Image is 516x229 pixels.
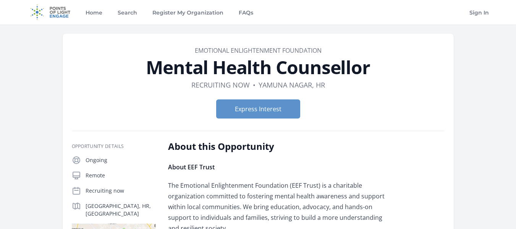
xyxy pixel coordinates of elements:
[191,80,250,90] dd: Recruiting now
[195,46,322,55] a: Emotional Enlightenment Foundation
[168,140,391,153] h2: About this Opportunity
[86,156,156,164] p: Ongoing
[168,163,215,171] strong: About EEF Trust
[253,80,256,90] div: •
[72,143,156,149] h3: Opportunity Details
[259,80,325,90] dd: Yamuna Nagar, HR
[72,58,445,76] h1: Mental Health Counsellor
[86,187,156,195] p: Recruiting now
[86,202,156,218] p: [GEOGRAPHIC_DATA], HR, [GEOGRAPHIC_DATA]
[86,172,156,179] p: Remote
[216,99,300,119] button: Express Interest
